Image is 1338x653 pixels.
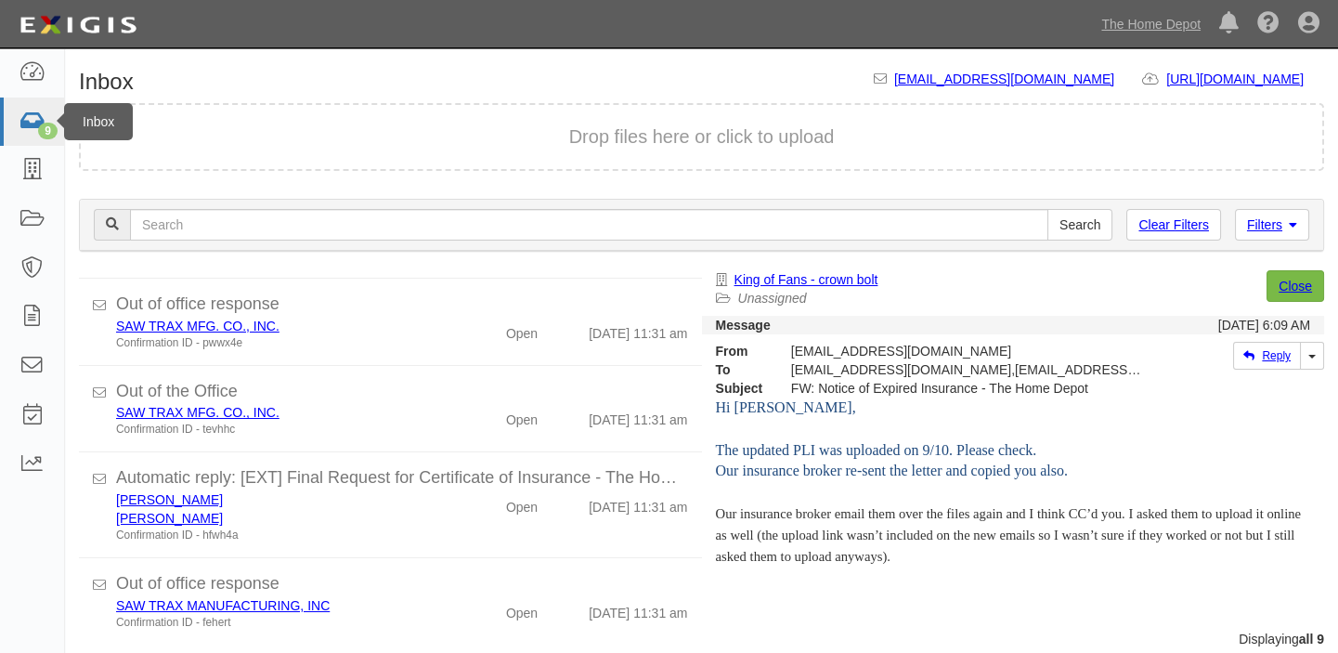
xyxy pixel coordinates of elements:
[716,399,856,415] span: Hi [PERSON_NAME],
[65,630,1338,648] div: Displaying
[777,379,1155,398] div: FW: Notice of Expired Insurance - The Home Depot
[116,615,438,631] div: Confirmation ID - fehert
[116,598,330,613] a: SAW TRAX MANUFACTURING, INC
[506,596,538,622] div: Open
[589,317,687,343] div: [DATE] 11:31 am
[116,466,688,490] div: Automatic reply: [EXT] Final Request for Certificate of Insurance - The Home Depot
[1126,209,1220,241] a: Clear Filters
[506,317,538,343] div: Open
[1092,6,1210,43] a: The Home Depot
[38,123,58,139] div: 9
[116,572,688,596] div: Out of office response
[716,318,771,333] strong: Message
[589,490,687,516] div: [DATE] 11:31 am
[569,124,835,150] button: Drop files here or click to upload
[716,506,1301,564] span: Our insurance broker email them over the files again and I think CC’d you. I asked them to upload...
[702,379,777,398] strong: Subject
[1257,13,1280,35] i: Help Center - Complianz
[14,8,142,42] img: logo-5460c22ac91f19d4615b14bd174203de0afe785f0fc80cf4dbbc73dc1793850b.png
[777,360,1155,379] div: party-awafpx@sbainsurance.homedepot.com,Carol_Jia@homedepot.com
[702,342,777,360] strong: From
[116,335,438,351] div: Confirmation ID - pwwx4e
[116,528,438,543] div: Confirmation ID - hfwh4a
[1299,632,1324,646] b: all 9
[506,490,538,516] div: Open
[1233,342,1301,370] a: Reply
[116,293,688,317] div: Out of office response
[116,319,279,333] a: SAW TRAX MFG. CO., INC.
[64,103,133,140] div: Inbox
[1267,270,1324,302] a: Close
[716,463,1068,478] span: Our insurance broker re-sent the letter and copied you also.
[734,272,878,287] a: King of Fans - crown bolt
[1235,209,1309,241] a: Filters
[1047,209,1112,241] input: Search
[738,291,807,306] a: Unassigned
[716,442,1037,458] span: The updated PLI was uploaded on 9/10. Please check.
[116,511,223,526] a: [PERSON_NAME]
[116,492,223,507] a: [PERSON_NAME]
[116,405,279,420] a: SAW TRAX MFG. CO., INC.
[894,72,1114,86] a: [EMAIL_ADDRESS][DOMAIN_NAME]
[116,380,688,404] div: Out of the Office
[702,360,777,379] strong: To
[79,70,134,94] h1: Inbox
[116,422,438,438] div: Confirmation ID - tevhhc
[777,342,1155,360] div: [EMAIL_ADDRESS][DOMAIN_NAME]
[1166,72,1324,86] a: [URL][DOMAIN_NAME]
[589,403,687,429] div: [DATE] 11:31 am
[130,209,1048,241] input: Search
[1218,316,1310,334] div: [DATE] 6:09 AM
[589,596,687,622] div: [DATE] 11:31 am
[506,403,538,429] div: Open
